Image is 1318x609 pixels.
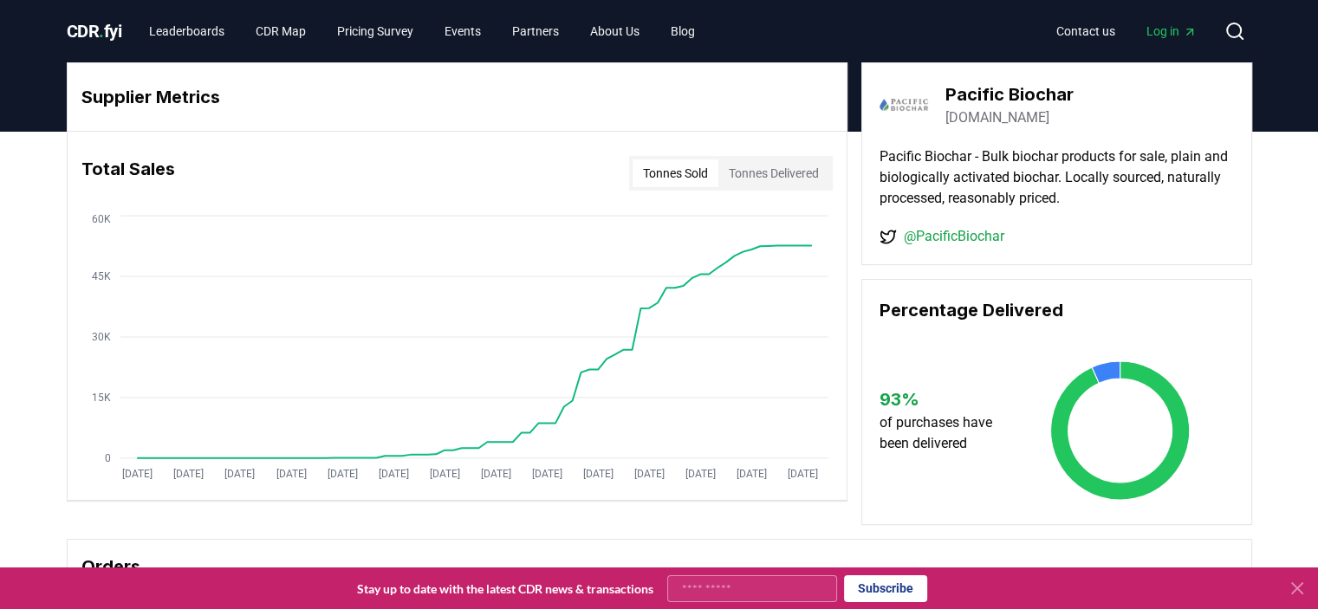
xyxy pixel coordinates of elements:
[173,468,204,480] tspan: [DATE]
[242,16,320,47] a: CDR Map
[91,392,110,404] tspan: 15K
[788,468,818,480] tspan: [DATE]
[531,468,562,480] tspan: [DATE]
[91,213,110,225] tspan: 60K
[718,159,829,187] button: Tonnes Delivered
[91,270,110,282] tspan: 45K
[431,16,495,47] a: Events
[880,412,1009,454] p: of purchases have been delivered
[91,331,110,343] tspan: 30K
[122,468,153,480] tspan: [DATE]
[498,16,573,47] a: Partners
[880,386,1009,412] h3: 93 %
[67,21,122,42] span: CDR fyi
[736,468,766,480] tspan: [DATE]
[685,468,715,480] tspan: [DATE]
[224,468,255,480] tspan: [DATE]
[81,554,1237,580] h3: Orders
[276,468,306,480] tspan: [DATE]
[880,146,1234,209] p: Pacific Biochar - Bulk biochar products for sale, plain and biologically activated biochar. Local...
[945,81,1074,107] h3: Pacific Biochar
[327,468,357,480] tspan: [DATE]
[945,107,1049,128] a: [DOMAIN_NAME]
[1042,16,1211,47] nav: Main
[1146,23,1197,40] span: Log in
[582,468,613,480] tspan: [DATE]
[81,84,833,110] h3: Supplier Metrics
[657,16,709,47] a: Blog
[633,468,664,480] tspan: [DATE]
[1042,16,1129,47] a: Contact us
[633,159,718,187] button: Tonnes Sold
[904,226,1004,247] a: @PacificBiochar
[323,16,427,47] a: Pricing Survey
[81,156,175,191] h3: Total Sales
[99,21,104,42] span: .
[880,297,1234,323] h3: Percentage Delivered
[67,19,122,43] a: CDR.fyi
[104,452,110,464] tspan: 0
[576,16,653,47] a: About Us
[429,468,459,480] tspan: [DATE]
[880,81,928,129] img: Pacific Biochar-logo
[135,16,709,47] nav: Main
[480,468,510,480] tspan: [DATE]
[135,16,238,47] a: Leaderboards
[1133,16,1211,47] a: Log in
[378,468,408,480] tspan: [DATE]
